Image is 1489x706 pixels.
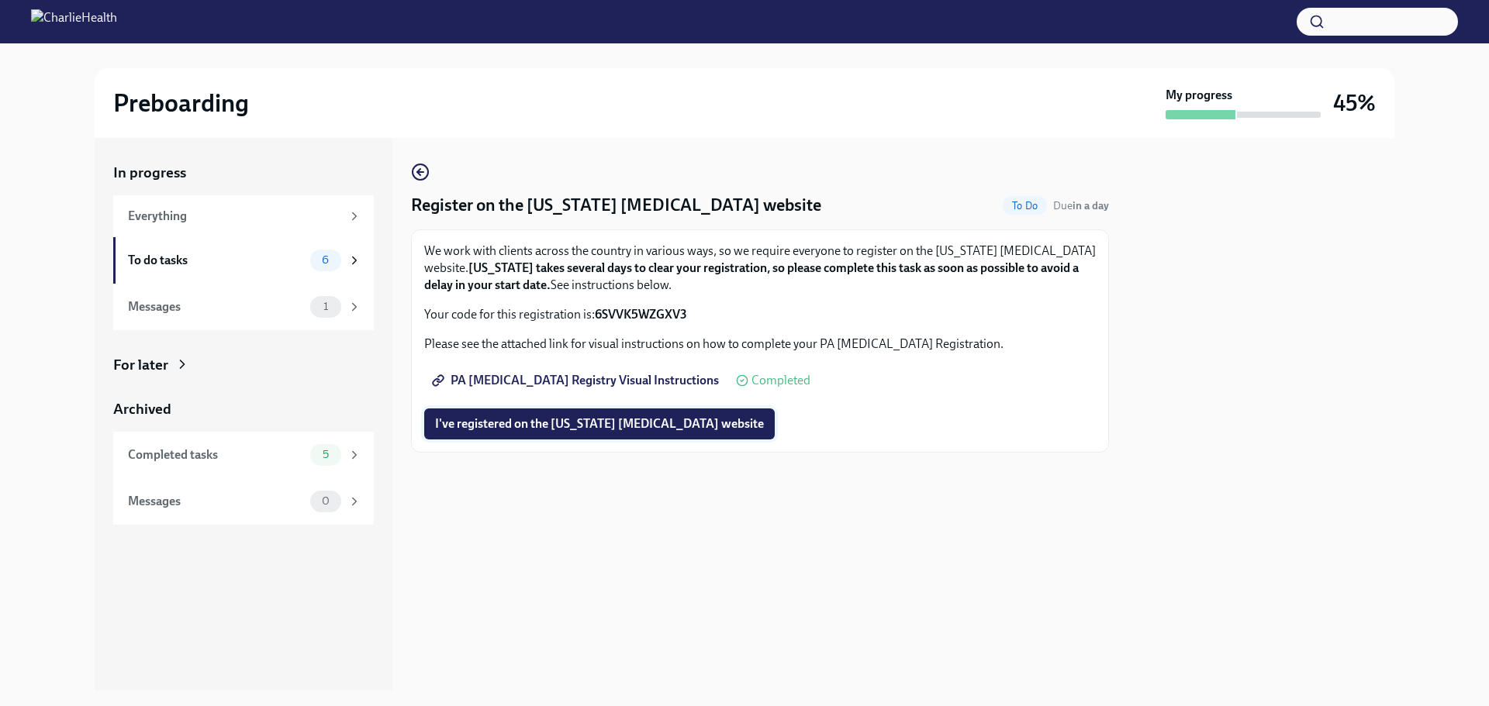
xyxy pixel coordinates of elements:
a: Messages1 [113,284,374,330]
a: In progress [113,163,374,183]
span: To Do [1003,200,1047,212]
span: 6 [313,254,338,266]
div: Messages [128,298,304,315]
span: PA [MEDICAL_DATA] Registry Visual Instructions [435,373,719,388]
a: For later [113,355,374,375]
span: 1 [314,301,337,312]
img: CharlieHealth [31,9,117,34]
div: Everything [128,208,341,225]
div: To do tasks [128,252,304,269]
a: Completed tasks5 [113,432,374,478]
span: I've registered on the [US_STATE] [MEDICAL_DATA] website [435,416,764,432]
h4: Register on the [US_STATE] [MEDICAL_DATA] website [411,194,821,217]
h2: Preboarding [113,88,249,119]
span: Completed [751,374,810,387]
a: Archived [113,399,374,419]
div: Messages [128,493,304,510]
strong: 6SVVK5WZGXV3 [595,307,687,322]
p: We work with clients across the country in various ways, so we require everyone to register on th... [424,243,1096,294]
strong: in a day [1073,199,1109,212]
a: To do tasks6 [113,237,374,284]
strong: My progress [1166,87,1232,104]
span: 0 [313,495,339,507]
p: Your code for this registration is: [424,306,1096,323]
h3: 45% [1333,89,1376,117]
strong: [US_STATE] takes several days to clear your registration, so please complete this task as soon as... [424,260,1079,292]
p: Please see the attached link for visual instructions on how to complete your PA [MEDICAL_DATA] Re... [424,336,1096,353]
a: Messages0 [113,478,374,525]
a: PA [MEDICAL_DATA] Registry Visual Instructions [424,365,730,396]
div: For later [113,355,168,375]
button: I've registered on the [US_STATE] [MEDICAL_DATA] website [424,408,775,439]
span: Due [1053,199,1109,212]
div: Completed tasks [128,446,304,463]
span: August 22nd, 2025 08:00 [1053,198,1109,213]
a: Everything [113,195,374,237]
span: 5 [313,449,338,460]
